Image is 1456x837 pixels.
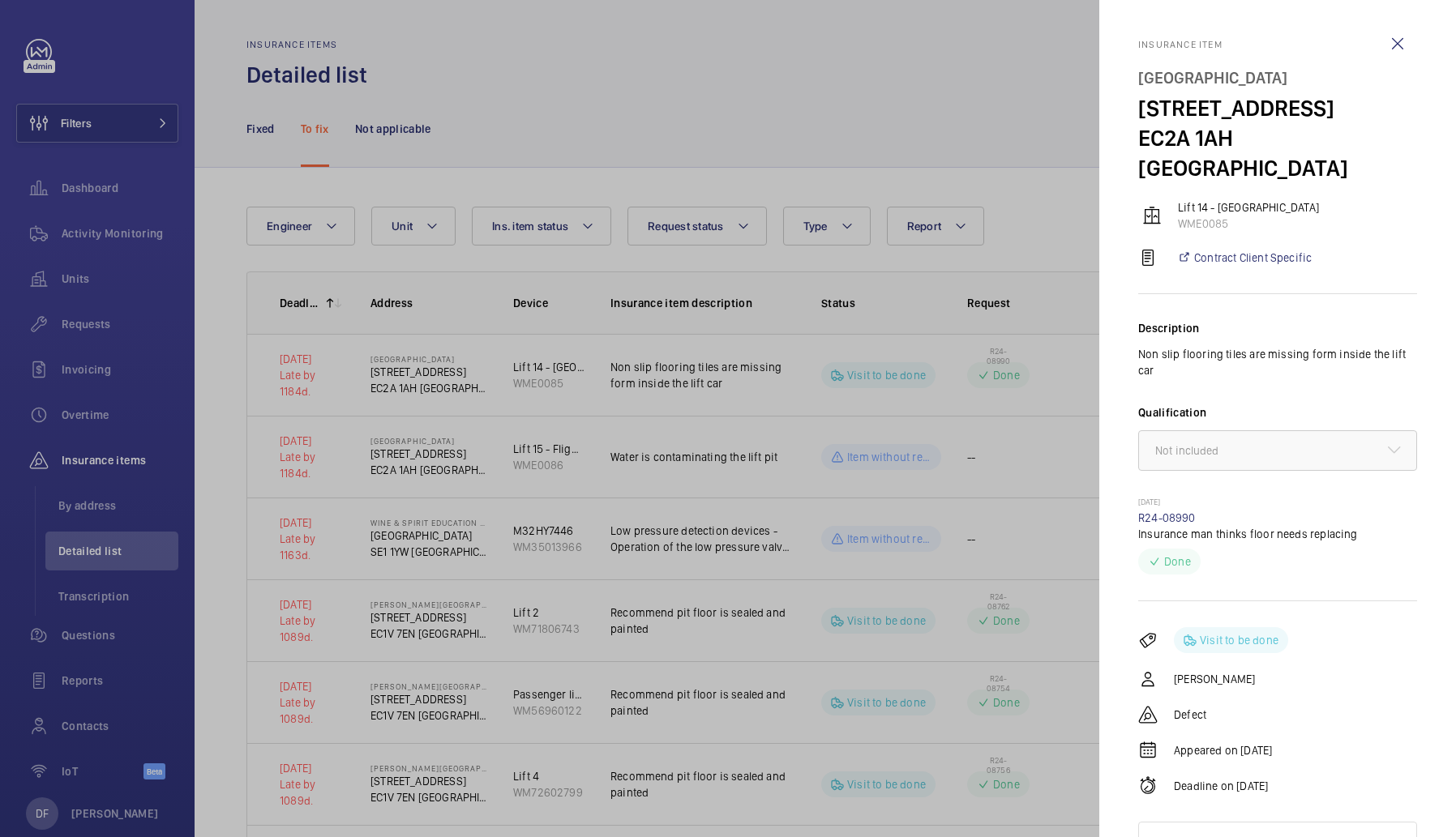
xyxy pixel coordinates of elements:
p: Insurance man thinks floor needs replacing [1138,526,1417,542]
div: [GEOGRAPHIC_DATA] [1138,63,1417,93]
img: elevator.svg [1142,206,1162,225]
p: Non slip flooring tiles are missing form inside the lift car [1138,346,1417,378]
p: Defect [1174,707,1206,723]
p: WME0085 [1178,216,1417,232]
label: Qualification [1138,404,1417,421]
p: Insurance item [1138,39,1417,50]
p: Visit to be done [1200,632,1278,648]
p: [PERSON_NAME] [1174,671,1255,687]
h4: [STREET_ADDRESS] EC2A 1AH [GEOGRAPHIC_DATA] [1138,63,1417,183]
p: Deadline on [DATE] [1174,778,1268,794]
a: R24-08990 [1138,511,1196,524]
p: Appeared on [DATE] [1174,742,1272,758]
div: Description [1138,320,1417,336]
p: Lift 14 - [GEOGRAPHIC_DATA] [1178,199,1417,216]
span: Not included [1155,444,1219,457]
a: Contract Client Specific [1177,250,1312,266]
p: Done [1164,553,1191,570]
p: [DATE] [1138,497,1417,510]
